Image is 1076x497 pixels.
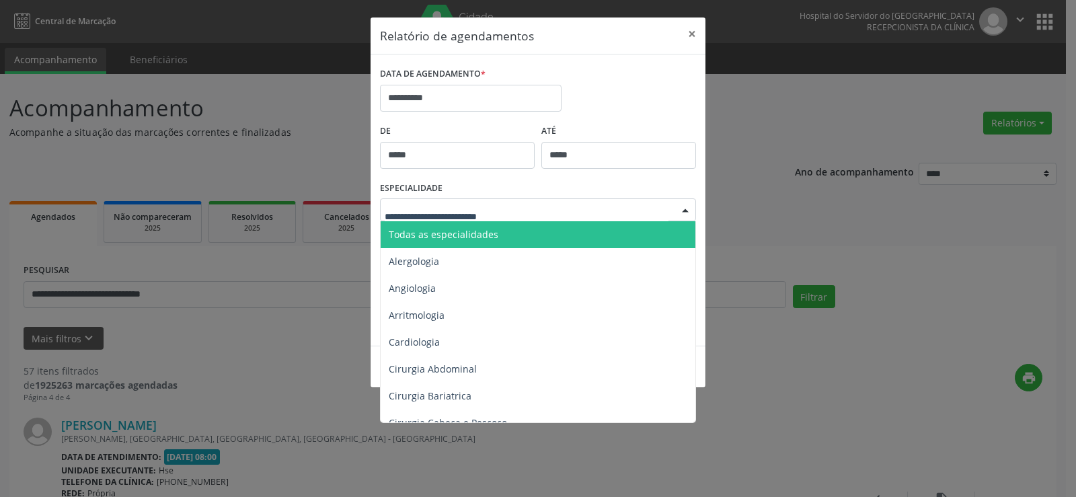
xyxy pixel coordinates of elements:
[679,17,705,50] button: Close
[389,255,439,268] span: Alergologia
[380,64,486,85] label: DATA DE AGENDAMENTO
[389,228,498,241] span: Todas as especialidades
[380,121,535,142] label: De
[541,121,696,142] label: ATÉ
[380,178,443,199] label: ESPECIALIDADE
[389,389,471,402] span: Cirurgia Bariatrica
[389,416,507,429] span: Cirurgia Cabeça e Pescoço
[389,309,445,321] span: Arritmologia
[389,336,440,348] span: Cardiologia
[389,282,436,295] span: Angiologia
[389,362,477,375] span: Cirurgia Abdominal
[380,27,534,44] h5: Relatório de agendamentos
